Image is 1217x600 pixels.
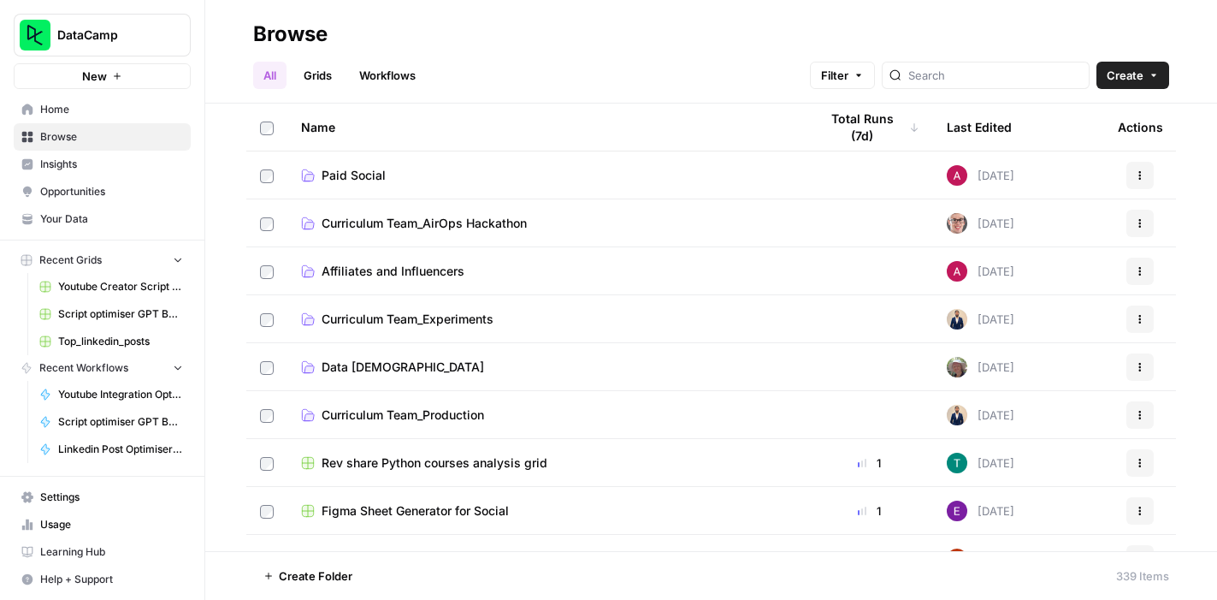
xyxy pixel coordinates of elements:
span: Data [DEMOGRAPHIC_DATA] [322,359,484,376]
div: [DATE] [947,213,1014,234]
div: 0 [818,550,919,567]
a: Browse [14,123,191,151]
span: Affiliates and Influencers [322,263,464,280]
a: Rev share Python courses analysis grid [301,454,791,472]
span: Curriculum Team_Experiments [322,311,493,328]
img: 43c7ryrks7gay32ec4w6nmwi11rw [947,165,967,186]
a: Curriculum Team_AirOps Hackathon [301,215,791,232]
a: Insights [14,151,191,178]
span: Recent Grids [39,252,102,268]
span: Filter [821,67,848,84]
a: Figma Sheet Generator for Social [301,502,791,520]
span: Home [40,102,183,117]
div: [DATE] [947,309,1014,330]
img: rn8lg89h9vvxckr5dnn4vyhw9ing [947,213,967,234]
span: Script optimiser GPT Build V2 [58,414,183,430]
button: Create [1096,62,1169,89]
button: Workspace: DataCamp [14,14,191,56]
a: Script optimiser GPT Build V2 [32,408,191,436]
a: Your Data [14,205,191,233]
div: [DATE] [947,405,1014,425]
img: 1pzjjafesc1p4waei0j6gv20f1t4 [947,405,967,425]
img: 43c7ryrks7gay32ec4w6nmwi11rw [947,261,967,282]
a: Data [DEMOGRAPHIC_DATA] [301,359,791,376]
img: DataCamp Logo [20,20,50,50]
span: Create Folder [279,567,352,585]
span: Write Content Briefs [322,550,437,567]
div: [DATE] [947,549,1014,569]
div: [DATE] [947,165,1014,186]
div: 1 [818,502,919,520]
a: Usage [14,511,191,538]
a: Curriculum Team_Production [301,407,791,424]
span: Browse [40,129,183,145]
a: Youtube Integration Optimisation [32,381,191,408]
button: Filter [810,62,875,89]
span: Recent Workflows [39,360,128,376]
a: Paid Social [301,167,791,184]
a: Affiliates and Influencers [301,263,791,280]
img: xn4bcsqcwo16kgdoe8rj5xrhu639 [947,549,967,569]
div: 339 Items [1116,567,1169,585]
div: 1 [818,454,919,472]
span: New [82,68,107,85]
a: Learning Hub [14,538,191,566]
a: Workflows [349,62,426,89]
button: Create Folder [253,562,363,590]
a: Opportunities [14,178,191,205]
div: [DATE] [947,453,1014,473]
span: Figma Sheet Generator for Social [322,502,509,520]
div: [DATE] [947,261,1014,282]
a: Linkedin Post Optimiser V1 [32,436,191,463]
div: Total Runs (7d) [818,104,919,151]
span: Curriculum Team_AirOps Hackathon [322,215,527,232]
span: Paid Social [322,167,386,184]
div: [DATE] [947,357,1014,377]
span: Top_linkedin_posts [58,334,183,349]
span: Usage [40,517,183,532]
a: Write Content Briefs [301,550,791,567]
img: e4njzf3bqkrs28am5bweqlth8km9 [947,501,967,521]
a: Script optimiser GPT Build V2 Grid [32,300,191,328]
a: Home [14,96,191,123]
div: [DATE] [947,501,1014,521]
span: Learning Hub [40,544,183,560]
span: Help + Support [40,572,183,587]
button: Recent Grids [14,247,191,273]
a: Top_linkedin_posts [32,328,191,355]
div: Browse [253,21,328,48]
span: Curriculum Team_Production [322,407,484,424]
img: 1pzjjafesc1p4waei0j6gv20f1t4 [947,309,967,330]
a: Settings [14,484,191,511]
input: Search [908,67,1082,84]
span: DataCamp [57,27,161,44]
span: Settings [40,490,183,505]
span: Create [1107,67,1143,84]
span: Rev share Python courses analysis grid [322,454,547,472]
div: Name [301,104,791,151]
button: Help + Support [14,566,191,593]
span: Youtube Creator Script Optimisations [58,279,183,294]
span: Insights [40,157,183,172]
a: Youtube Creator Script Optimisations [32,273,191,300]
span: Linkedin Post Optimiser V1 [58,442,183,457]
span: Your Data [40,211,183,227]
button: New [14,63,191,89]
a: Curriculum Team_Experiments [301,311,791,328]
span: Youtube Integration Optimisation [58,387,183,402]
img: wn6tqp3l7dxzzqfescwn5xt246uo [947,453,967,473]
button: Recent Workflows [14,355,191,381]
a: Grids [293,62,342,89]
a: All [253,62,287,89]
img: h0rerigiya3baujc81c011y7y02n [947,357,967,377]
div: Actions [1118,104,1163,151]
div: Last Edited [947,104,1012,151]
span: Script optimiser GPT Build V2 Grid [58,306,183,322]
span: Opportunities [40,184,183,199]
